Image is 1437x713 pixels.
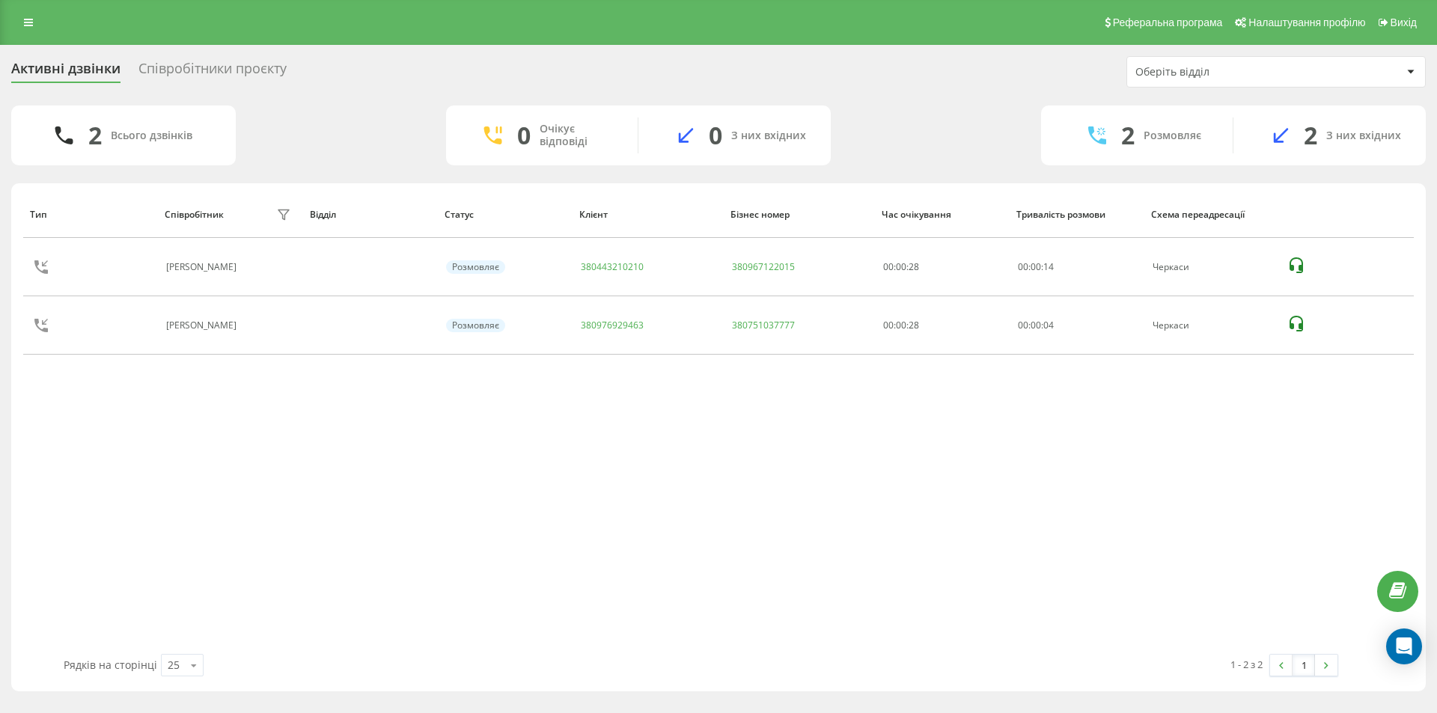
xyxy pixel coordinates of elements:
span: 14 [1043,260,1054,273]
div: Черкаси [1153,320,1271,331]
div: 00:00:28 [883,320,1001,331]
div: 2 [1121,121,1135,150]
div: Статус [445,209,565,220]
span: 00 [1018,260,1028,273]
span: 00 [1018,319,1028,331]
div: Час очікування [882,209,1002,220]
a: 380443210210 [581,260,644,273]
div: Відділ [310,209,430,220]
a: 380976929463 [581,319,644,331]
div: 2 [88,121,102,150]
div: Схема переадресації [1151,209,1272,220]
div: З них вхідних [1326,129,1401,142]
div: Тип [30,209,150,220]
span: Налаштування профілю [1248,16,1365,28]
div: Оберіть відділ [1135,66,1314,79]
div: Активні дзвінки [11,61,120,84]
div: Розмовляє [446,319,505,332]
a: 1 [1293,655,1315,676]
div: : : [1018,320,1054,331]
span: Рядків на сторінці [64,658,157,672]
div: [PERSON_NAME] [166,320,240,331]
a: 380967122015 [732,260,795,273]
div: Тривалість розмови [1016,209,1137,220]
div: 2 [1304,121,1317,150]
span: 00 [1031,260,1041,273]
div: Бізнес номер [730,209,867,220]
div: Очікує відповіді [540,123,615,148]
div: 0 [517,121,531,150]
div: Розмовляє [446,260,505,274]
span: Вихід [1391,16,1417,28]
div: Співробітники проєкту [138,61,287,84]
div: : : [1018,262,1054,272]
div: [PERSON_NAME] [166,262,240,272]
span: 04 [1043,319,1054,331]
div: Клієнт [579,209,716,220]
div: Розмовляє [1144,129,1201,142]
div: 0 [709,121,722,150]
div: 1 - 2 з 2 [1230,657,1263,672]
span: 00 [1031,319,1041,331]
div: Співробітник [165,209,224,220]
div: Всього дзвінків [111,129,192,142]
span: Реферальна програма [1113,16,1223,28]
a: 380751037777 [732,319,795,331]
div: Черкаси [1153,262,1271,272]
div: 25 [168,658,180,673]
div: З них вхідних [731,129,806,142]
div: Open Intercom Messenger [1386,628,1422,664]
div: 00:00:28 [883,262,1001,272]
